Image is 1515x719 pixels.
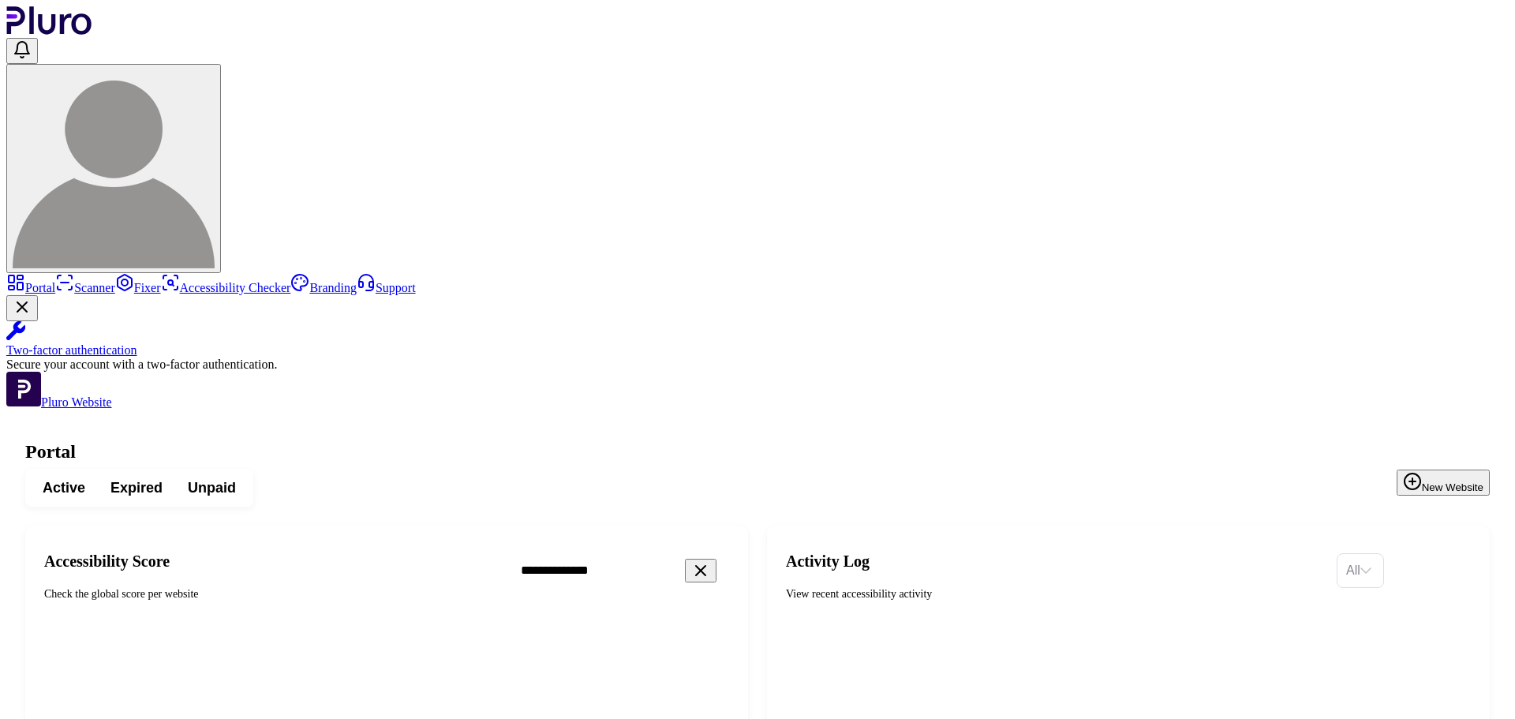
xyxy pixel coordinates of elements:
span: Unpaid [188,478,236,497]
h2: Activity Log [786,552,1324,571]
h2: Accessibility Score [44,552,496,571]
div: Check the global score per website [44,586,496,602]
div: View recent accessibility activity [786,586,1324,602]
button: Unpaid [175,474,249,502]
h1: Portal [25,441,1490,462]
button: Clear search field [685,559,716,582]
a: Accessibility Checker [161,281,291,294]
a: Scanner [55,281,115,294]
button: User avatar [6,64,221,273]
img: User avatar [13,66,215,268]
a: Two-factor authentication [6,321,1509,358]
a: Fixer [115,281,161,294]
button: Expired [98,474,175,502]
a: Portal [6,281,55,294]
span: Expired [110,478,163,497]
input: Search [508,554,780,587]
a: Support [357,281,416,294]
div: Two-factor authentication [6,343,1509,358]
a: Branding [290,281,357,294]
button: Active [30,474,98,502]
a: Logo [6,24,92,37]
div: Secure your account with a two-factor authentication. [6,358,1509,372]
button: New Website [1397,470,1490,496]
a: Open Pluro Website [6,395,112,409]
button: Open notifications, you have undefined new notifications [6,38,38,64]
span: Active [43,478,85,497]
div: Set sorting [1337,553,1384,588]
aside: Sidebar menu [6,273,1509,410]
button: Close Two-factor authentication notification [6,295,38,321]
